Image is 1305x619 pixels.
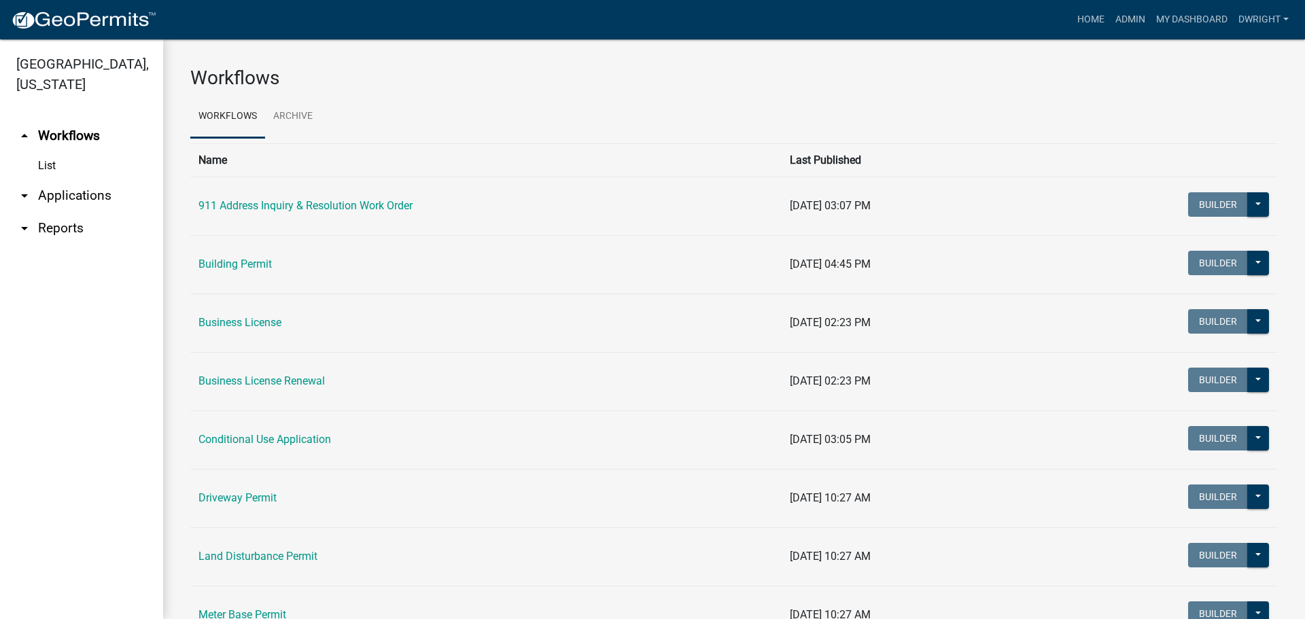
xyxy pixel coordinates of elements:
[198,199,413,212] a: 911 Address Inquiry & Resolution Work Order
[790,433,871,446] span: [DATE] 03:05 PM
[782,143,1028,177] th: Last Published
[16,188,33,204] i: arrow_drop_down
[1233,7,1294,33] a: Dwright
[1188,251,1248,275] button: Builder
[198,550,317,563] a: Land Disturbance Permit
[198,374,325,387] a: Business License Renewal
[1188,309,1248,334] button: Builder
[190,67,1278,90] h3: Workflows
[198,258,272,270] a: Building Permit
[1188,484,1248,509] button: Builder
[1110,7,1151,33] a: Admin
[790,491,871,504] span: [DATE] 10:27 AM
[198,433,331,446] a: Conditional Use Application
[16,128,33,144] i: arrow_drop_up
[790,374,871,387] span: [DATE] 02:23 PM
[1188,192,1248,217] button: Builder
[1188,368,1248,392] button: Builder
[1188,543,1248,567] button: Builder
[190,143,782,177] th: Name
[190,95,265,139] a: Workflows
[790,316,871,329] span: [DATE] 02:23 PM
[790,550,871,563] span: [DATE] 10:27 AM
[198,316,281,329] a: Business License
[16,220,33,236] i: arrow_drop_down
[1151,7,1233,33] a: My Dashboard
[1072,7,1110,33] a: Home
[790,258,871,270] span: [DATE] 04:45 PM
[265,95,321,139] a: Archive
[1188,426,1248,450] button: Builder
[198,491,277,504] a: Driveway Permit
[790,199,871,212] span: [DATE] 03:07 PM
